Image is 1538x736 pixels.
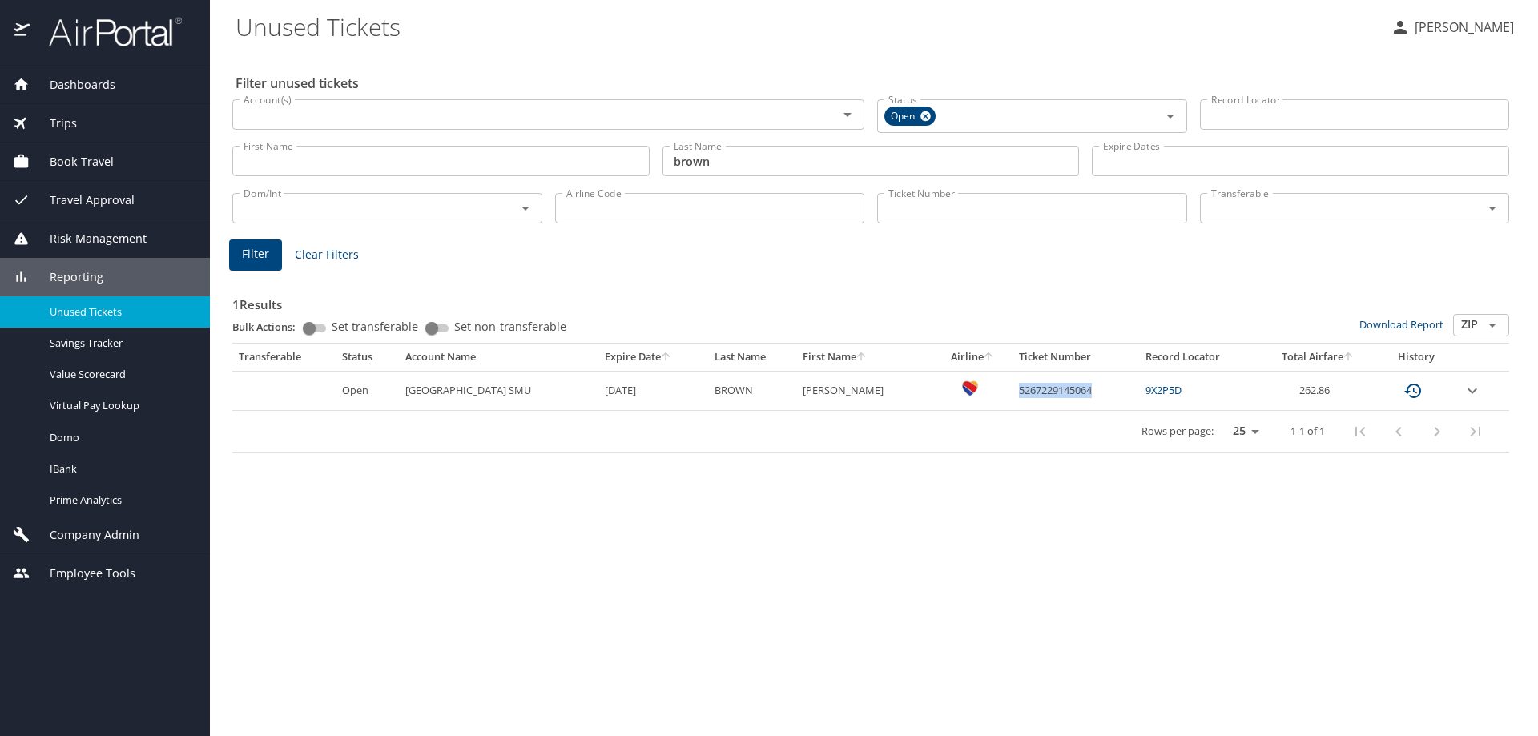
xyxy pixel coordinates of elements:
button: Open [514,197,537,219]
span: Open [884,108,924,125]
span: Clear Filters [295,245,359,265]
button: sort [1343,352,1355,363]
span: Filter [242,244,269,264]
a: 9X2P5D [1145,383,1182,397]
span: Virtual Pay Lookup [50,398,191,413]
button: sort [661,352,672,363]
select: rows per page [1220,420,1265,444]
button: Clear Filters [288,240,365,270]
img: airportal-logo.png [31,16,182,47]
p: Bulk Actions: [232,320,308,334]
span: Trips [30,115,77,132]
p: [PERSON_NAME] [1410,18,1514,37]
span: Unused Tickets [50,304,191,320]
span: Travel Approval [30,191,135,209]
button: Open [1481,197,1504,219]
div: Transferable [239,350,329,364]
span: Dashboards [30,76,115,94]
button: Open [1481,314,1504,336]
td: [DATE] [598,371,709,410]
span: Savings Tracker [50,336,191,351]
p: Rows per page: [1141,426,1214,436]
table: custom pagination table [232,344,1509,453]
button: Open [1159,105,1182,127]
td: [PERSON_NAME] [796,371,934,410]
span: Domo [50,430,191,445]
button: sort [984,352,995,363]
button: [PERSON_NAME] [1384,13,1520,42]
button: sort [856,352,868,363]
h2: Filter unused tickets [236,70,1512,96]
th: Account Name [399,344,598,371]
th: History [1377,344,1456,371]
h3: 1 Results [232,286,1509,314]
span: Reporting [30,268,103,286]
th: Last Name [708,344,796,371]
span: Company Admin [30,526,139,544]
span: Set transferable [332,321,418,332]
th: First Name [796,344,934,371]
th: Status [336,344,398,371]
button: Open [836,103,859,126]
td: [GEOGRAPHIC_DATA] SMU [399,371,598,410]
button: expand row [1463,381,1482,400]
h1: Unused Tickets [236,2,1378,51]
p: 1-1 of 1 [1290,426,1325,436]
a: Download Report [1359,317,1443,332]
td: BROWN [708,371,796,410]
th: Ticket Number [1013,344,1139,371]
td: 5267229145064 [1013,371,1139,410]
span: IBank [50,461,191,477]
span: Risk Management [30,230,147,247]
span: Set non-transferable [454,321,566,332]
img: bnYnzlNK7txYEDdZKaGJhU0uy2pBZGKU3ewuEsf2fAAMA9p6PmltIngwAAAAASUVORK5CYII= [962,380,978,396]
th: Record Locator [1139,344,1259,371]
td: 262.86 [1259,371,1377,410]
img: icon-airportal.png [14,16,31,47]
td: Open [336,371,398,410]
div: Open [884,107,936,126]
span: Prime Analytics [50,493,191,508]
span: Book Travel [30,153,114,171]
button: Filter [229,239,282,271]
span: Employee Tools [30,565,135,582]
th: Airline [934,344,1013,371]
th: Total Airfare [1259,344,1377,371]
span: Value Scorecard [50,367,191,382]
th: Expire Date [598,344,709,371]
